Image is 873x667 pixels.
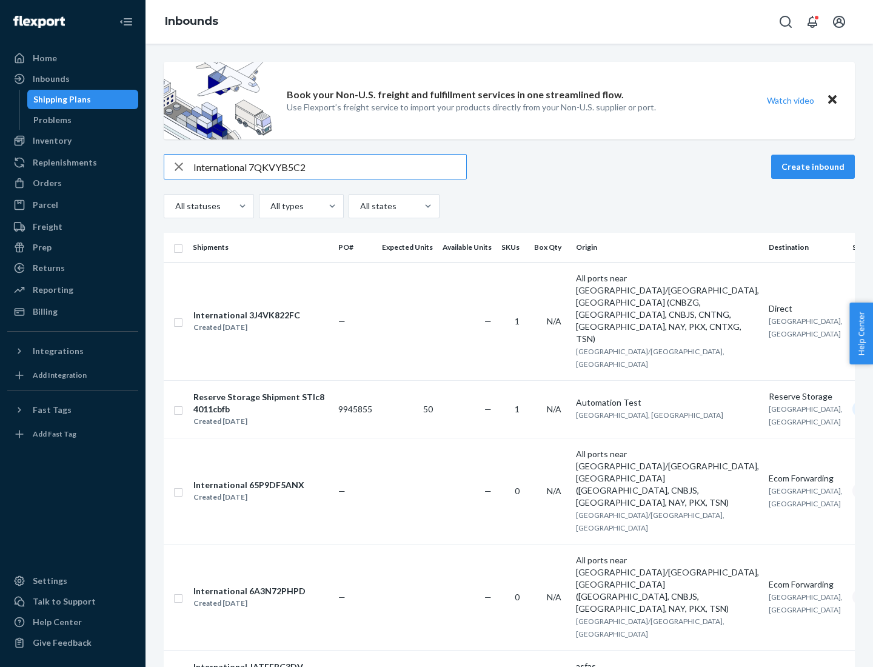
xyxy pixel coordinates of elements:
[547,592,561,602] span: N/A
[576,448,759,509] div: All ports near [GEOGRAPHIC_DATA]/[GEOGRAPHIC_DATA], [GEOGRAPHIC_DATA] ([GEOGRAPHIC_DATA], CNBJS, ...
[33,135,72,147] div: Inventory
[759,92,822,109] button: Watch video
[423,404,433,414] span: 50
[13,16,65,28] img: Flexport logo
[27,90,139,109] a: Shipping Plans
[193,585,306,597] div: International 6A3N72PHPD
[338,316,346,326] span: —
[547,316,561,326] span: N/A
[33,284,73,296] div: Reporting
[7,571,138,591] a: Settings
[576,411,723,420] span: [GEOGRAPHIC_DATA], [GEOGRAPHIC_DATA]
[7,280,138,300] a: Reporting
[33,306,58,318] div: Billing
[7,195,138,215] a: Parcel
[33,404,72,416] div: Fast Tags
[33,221,62,233] div: Freight
[515,592,520,602] span: 0
[484,404,492,414] span: —
[576,511,724,532] span: [GEOGRAPHIC_DATA]/[GEOGRAPHIC_DATA], [GEOGRAPHIC_DATA]
[7,69,138,89] a: Inbounds
[377,233,438,262] th: Expected Units
[33,595,96,608] div: Talk to Support
[7,217,138,236] a: Freight
[571,233,764,262] th: Origin
[7,258,138,278] a: Returns
[188,233,333,262] th: Shipments
[764,233,848,262] th: Destination
[529,233,571,262] th: Box Qty
[193,391,328,415] div: Reserve Storage Shipment STIc84011cbfb
[193,479,304,491] div: International 65P9DF5ANX
[33,156,97,169] div: Replenishments
[287,88,624,102] p: Book your Non-U.S. freight and fulfillment services in one streamlined flow.
[7,592,138,611] a: Talk to Support
[155,4,228,39] ol: breadcrumbs
[33,262,65,274] div: Returns
[438,233,497,262] th: Available Units
[193,309,300,321] div: International 3J4VK822FC
[33,345,84,357] div: Integrations
[484,486,492,496] span: —
[7,238,138,257] a: Prep
[287,101,656,113] p: Use Flexport’s freight service to import your products directly from your Non-U.S. supplier or port.
[576,397,759,409] div: Automation Test
[576,272,759,345] div: All ports near [GEOGRAPHIC_DATA]/[GEOGRAPHIC_DATA], [GEOGRAPHIC_DATA] (CNBZG, [GEOGRAPHIC_DATA], ...
[7,633,138,652] button: Give Feedback
[33,52,57,64] div: Home
[7,341,138,361] button: Integrations
[769,592,843,614] span: [GEOGRAPHIC_DATA], [GEOGRAPHIC_DATA]
[769,303,843,315] div: Direct
[547,486,561,496] span: N/A
[576,554,759,615] div: All ports near [GEOGRAPHIC_DATA]/[GEOGRAPHIC_DATA], [GEOGRAPHIC_DATA] ([GEOGRAPHIC_DATA], CNBJS, ...
[333,380,377,438] td: 9945855
[33,177,62,189] div: Orders
[769,472,843,484] div: Ecom Forwarding
[193,415,328,427] div: Created [DATE]
[193,491,304,503] div: Created [DATE]
[33,199,58,211] div: Parcel
[33,114,72,126] div: Problems
[515,404,520,414] span: 1
[7,366,138,385] a: Add Integration
[7,612,138,632] a: Help Center
[7,153,138,172] a: Replenishments
[576,347,724,369] span: [GEOGRAPHIC_DATA]/[GEOGRAPHIC_DATA], [GEOGRAPHIC_DATA]
[7,302,138,321] a: Billing
[333,233,377,262] th: PO#
[769,578,843,591] div: Ecom Forwarding
[27,110,139,130] a: Problems
[827,10,851,34] button: Open account menu
[7,400,138,420] button: Fast Tags
[849,303,873,364] button: Help Center
[193,321,300,333] div: Created [DATE]
[7,49,138,68] a: Home
[33,370,87,380] div: Add Integration
[33,429,76,439] div: Add Fast Tag
[7,173,138,193] a: Orders
[7,131,138,150] a: Inventory
[338,486,346,496] span: —
[359,200,360,212] input: All states
[114,10,138,34] button: Close Navigation
[193,597,306,609] div: Created [DATE]
[193,155,466,179] input: Search inbounds by name, destination, msku...
[7,424,138,444] a: Add Fast Tag
[338,592,346,602] span: —
[484,316,492,326] span: —
[769,486,843,508] span: [GEOGRAPHIC_DATA], [GEOGRAPHIC_DATA]
[774,10,798,34] button: Open Search Box
[33,93,91,106] div: Shipping Plans
[33,73,70,85] div: Inbounds
[769,404,843,426] span: [GEOGRAPHIC_DATA], [GEOGRAPHIC_DATA]
[769,390,843,403] div: Reserve Storage
[484,592,492,602] span: —
[824,92,840,109] button: Close
[515,316,520,326] span: 1
[497,233,529,262] th: SKUs
[33,616,82,628] div: Help Center
[269,200,270,212] input: All types
[769,317,843,338] span: [GEOGRAPHIC_DATA], [GEOGRAPHIC_DATA]
[515,486,520,496] span: 0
